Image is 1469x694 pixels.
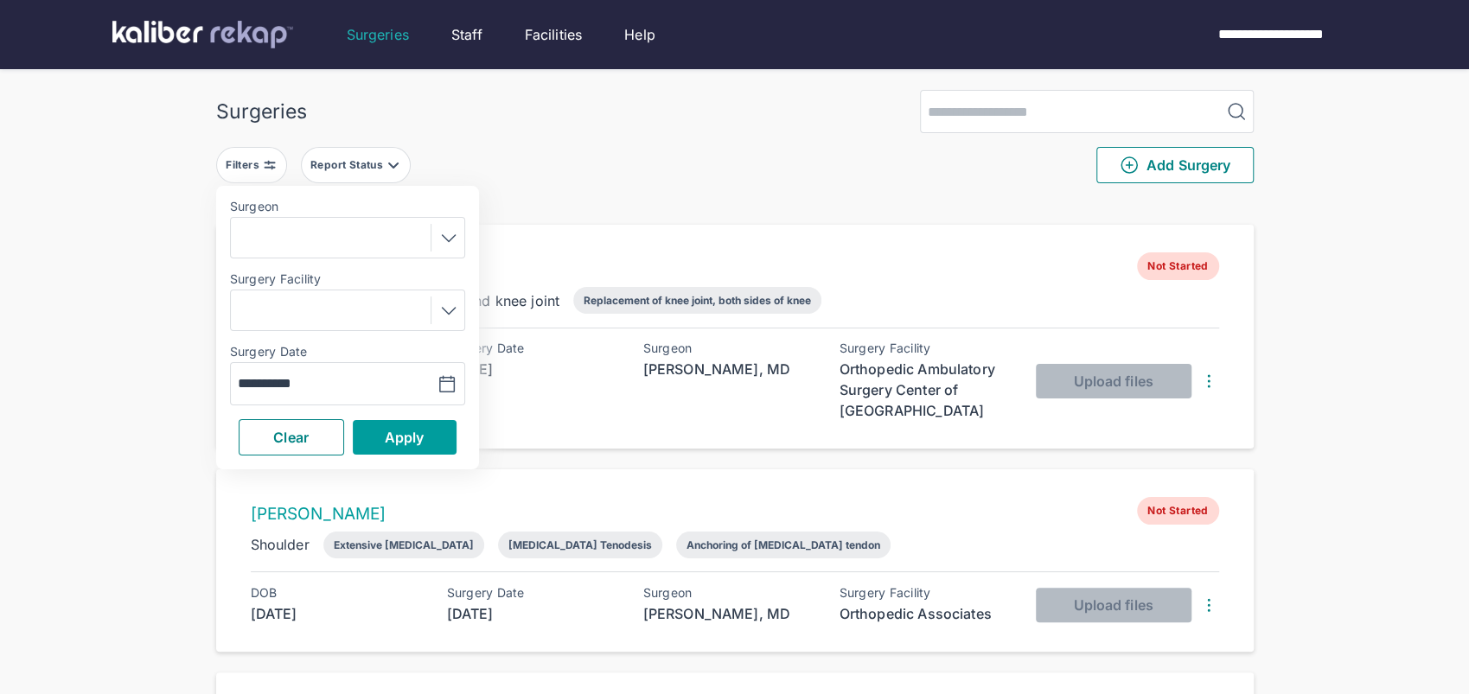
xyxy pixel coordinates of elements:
a: Facilities [525,24,583,45]
a: Surgeries [347,24,409,45]
div: [DATE] [447,359,620,379]
span: Clear [273,429,309,446]
button: Report Status [301,147,411,183]
span: Not Started [1137,497,1218,525]
div: Surgeries [216,99,307,124]
div: [DATE] [251,603,424,624]
div: Surgery Date [447,586,620,600]
div: [PERSON_NAME], MD [643,603,816,624]
span: Apply [385,429,425,446]
img: DotsThreeVertical.31cb0eda.svg [1198,595,1219,615]
a: Staff [451,24,482,45]
div: Shoulder [251,534,310,555]
div: Surgeon [643,586,816,600]
div: Surgery Date [447,341,620,355]
div: DOB [251,586,424,600]
img: filter-caret-down-grey.b3560631.svg [386,158,400,172]
div: Surgeon [643,341,816,355]
button: Add Surgery [1096,147,1254,183]
a: [PERSON_NAME] [251,504,386,524]
div: Extensive [MEDICAL_DATA] [334,538,474,551]
button: Upload files [1036,364,1191,398]
div: Anchoring of [MEDICAL_DATA] tendon [687,538,880,551]
img: kaliber labs logo [112,21,293,48]
span: Add Surgery [1119,155,1230,175]
img: MagnifyingGlass.1dc66aab.svg [1226,101,1247,122]
a: Help [624,24,655,45]
div: Report Status [310,158,386,172]
div: Surgery Facility [840,586,1012,600]
div: [PERSON_NAME], MD [643,359,816,379]
div: Orthopedic Ambulatory Surgery Center of [GEOGRAPHIC_DATA] [840,359,1012,421]
img: DotsThreeVertical.31cb0eda.svg [1198,371,1219,392]
img: faders-horizontal-grey.d550dbda.svg [263,158,277,172]
div: [DATE] [447,603,620,624]
div: Filters [226,158,263,172]
label: Surgery Facility [230,272,465,286]
span: Not Started [1137,252,1218,280]
label: Surgery Date [230,345,465,359]
div: Surgery Facility [840,341,1012,355]
div: 2182 entries [216,197,1254,218]
button: Filters [216,147,287,183]
img: PlusCircleGreen.5fd88d77.svg [1119,155,1140,175]
div: Replacement of knee joint, both sides of knee [584,294,811,307]
label: Surgeon [230,200,465,213]
span: Upload files [1073,372,1153,390]
button: Upload files [1036,588,1191,622]
div: Orthopedic Associates [840,603,1012,624]
button: Apply [353,420,457,455]
button: Clear [239,419,344,455]
span: Upload files [1073,596,1153,614]
div: [MEDICAL_DATA] Tenodesis [508,538,652,551]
